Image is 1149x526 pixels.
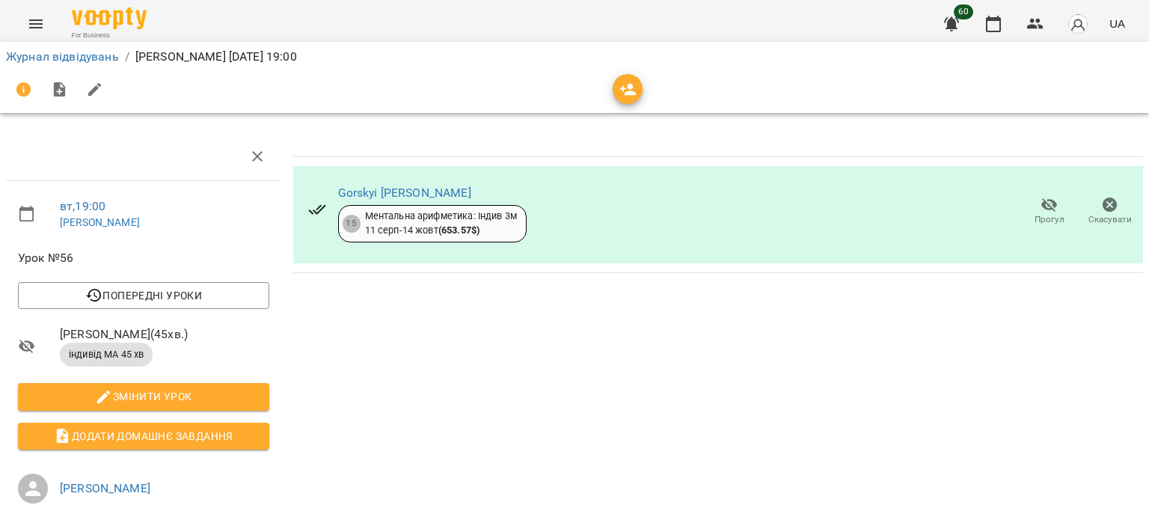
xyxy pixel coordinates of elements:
[60,348,153,361] span: індивід МА 45 хв
[1088,213,1132,226] span: Скасувати
[1019,191,1079,233] button: Прогул
[60,199,105,213] a: вт , 19:00
[30,388,257,406] span: Змінити урок
[6,48,1143,66] nav: breadcrumb
[954,4,973,19] span: 60
[6,49,119,64] a: Журнал відвідувань
[30,427,257,445] span: Додати домашнє завдання
[338,186,471,200] a: Gorskyi [PERSON_NAME]
[1067,13,1088,34] img: avatar_s.png
[18,383,269,410] button: Змінити урок
[60,481,150,495] a: [PERSON_NAME]
[135,48,297,66] p: [PERSON_NAME] [DATE] 19:00
[18,249,269,267] span: Урок №56
[125,48,129,66] li: /
[18,6,54,42] button: Menu
[30,287,257,305] span: Попередні уроки
[60,216,140,228] a: [PERSON_NAME]
[1103,10,1131,37] button: UA
[18,282,269,309] button: Попередні уроки
[365,210,517,237] div: Ментальна арифметика: Індив 3м 11 серп - 14 жовт
[438,224,479,236] b: ( 653.57 $ )
[60,325,269,343] span: [PERSON_NAME] ( 45 хв. )
[72,7,147,29] img: Voopty Logo
[72,31,147,40] span: For Business
[343,215,361,233] div: 15
[1035,213,1064,226] span: Прогул
[1079,191,1140,233] button: Скасувати
[18,423,269,450] button: Додати домашнє завдання
[1109,16,1125,31] span: UA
